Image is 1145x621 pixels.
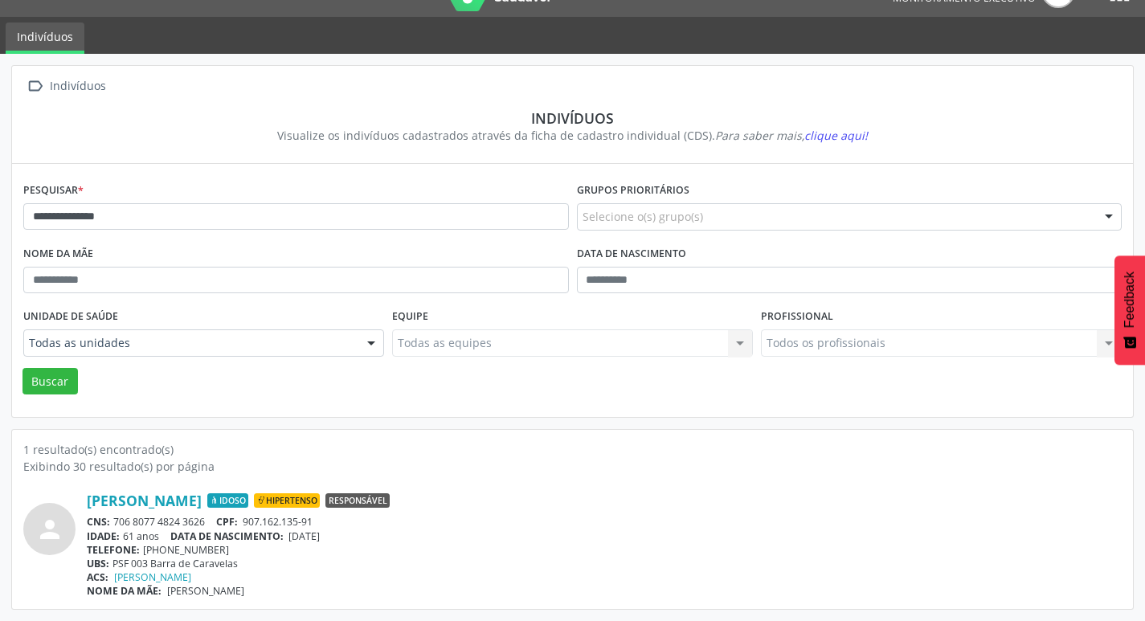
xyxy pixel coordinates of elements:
button: Buscar [22,368,78,395]
label: Grupos prioritários [577,178,689,203]
span: UBS: [87,557,109,570]
span: [PERSON_NAME] [167,584,244,598]
span: IDADE: [87,529,120,543]
span: Idoso [207,493,248,508]
div: 1 resultado(s) encontrado(s) [23,441,1122,458]
span: ACS: [87,570,108,584]
label: Equipe [392,304,428,329]
div: PSF 003 Barra de Caravelas [87,557,1122,570]
div: 61 anos [87,529,1122,543]
div: Indivíduos [47,75,108,98]
span: Responsável [325,493,390,508]
div: Indivíduos [35,109,1110,127]
label: Pesquisar [23,178,84,203]
span: TELEFONE: [87,543,140,557]
span: clique aqui! [804,128,868,143]
label: Unidade de saúde [23,304,118,329]
span: [DATE] [288,529,320,543]
div: 706 8077 4824 3626 [87,515,1122,529]
span: DATA DE NASCIMENTO: [170,529,284,543]
a: [PERSON_NAME] [87,492,202,509]
label: Profissional [761,304,833,329]
a: [PERSON_NAME] [114,570,191,584]
span: Hipertenso [254,493,320,508]
a: Indivíduos [6,22,84,54]
span: Selecione o(s) grupo(s) [583,208,703,225]
span: CPF: [216,515,238,529]
label: Data de nascimento [577,242,686,267]
span: NOME DA MÃE: [87,584,162,598]
i:  [23,75,47,98]
i: Para saber mais, [715,128,868,143]
span: CNS: [87,515,110,529]
div: Exibindo 30 resultado(s) por página [23,458,1122,475]
span: Feedback [1123,272,1137,328]
label: Nome da mãe [23,242,93,267]
span: Todas as unidades [29,335,351,351]
i: person [35,515,64,544]
div: Visualize os indivíduos cadastrados através da ficha de cadastro individual (CDS). [35,127,1110,144]
button: Feedback - Mostrar pesquisa [1114,255,1145,365]
div: [PHONE_NUMBER] [87,543,1122,557]
span: 907.162.135-91 [243,515,313,529]
a:  Indivíduos [23,75,108,98]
